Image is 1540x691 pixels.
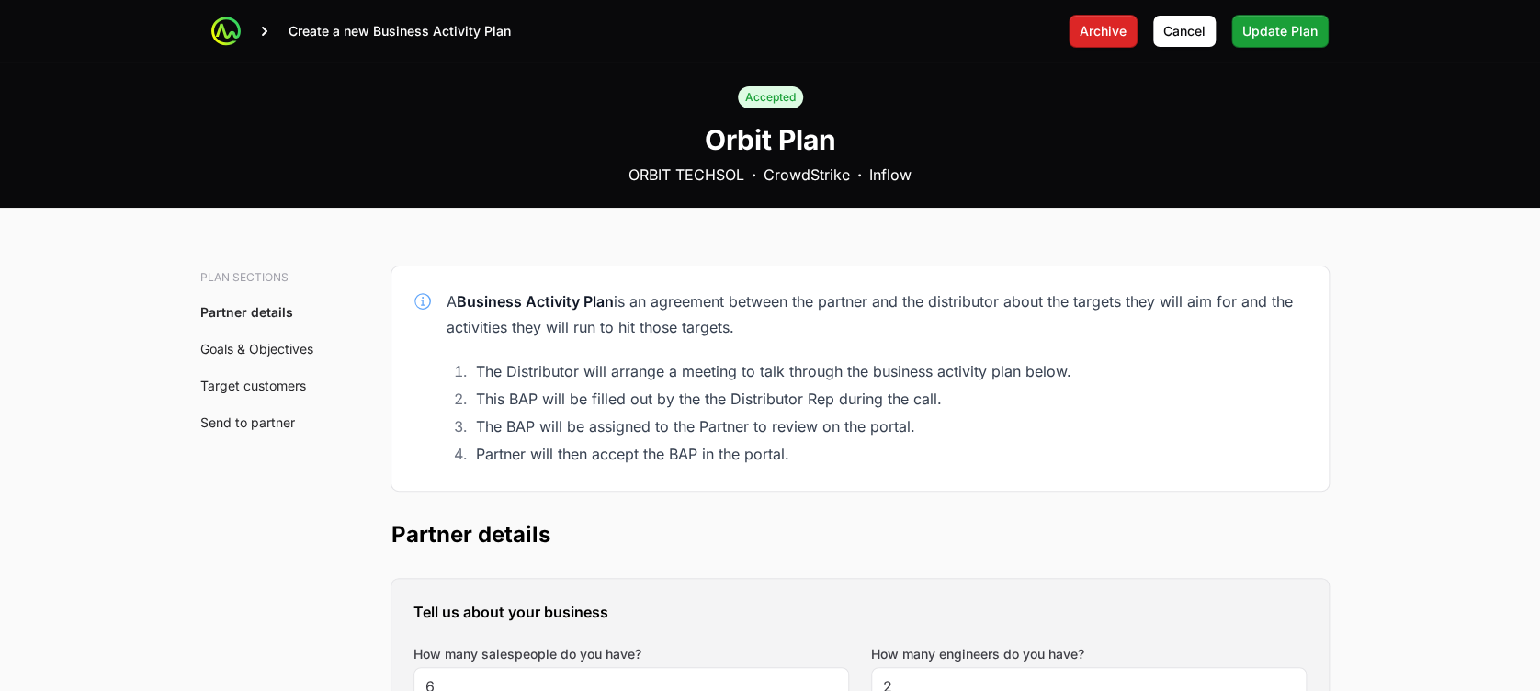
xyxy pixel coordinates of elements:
[447,289,1307,340] div: A is an agreement between the partner and the distributor about the targets they will aim for and...
[752,164,756,186] b: ·
[200,378,306,393] a: Target customers
[1080,20,1127,42] span: Archive
[871,645,1084,663] label: How many engineers do you have?
[470,386,1307,412] li: This BAP will be filled out by the the Distributor Rep during the call.
[413,601,1307,623] h3: Tell us about your business
[1069,15,1138,48] button: Archive
[1231,15,1329,48] button: Update Plan
[1242,20,1318,42] span: Update Plan
[413,645,641,663] label: How many salespeople do you have?
[391,520,1329,549] h2: Partner details
[857,164,862,186] b: ·
[200,414,295,430] a: Send to partner
[457,292,614,311] strong: Business Activity Plan
[1163,20,1206,42] span: Cancel
[211,17,241,46] img: ActivitySource
[628,164,912,186] div: ORBIT TECHSOL CrowdStrike Inflow
[1152,15,1217,48] button: Cancel
[200,304,293,320] a: Partner details
[200,341,313,357] a: Goals & Objectives
[289,22,511,40] p: Create a new Business Activity Plan
[470,413,1307,439] li: The BAP will be assigned to the Partner to review on the portal.
[200,270,325,285] h3: Plan sections
[470,441,1307,467] li: Partner will then accept the BAP in the portal.
[470,358,1307,384] li: The Distributor will arrange a meeting to talk through the business activity plan below.
[705,123,836,156] h1: Orbit Plan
